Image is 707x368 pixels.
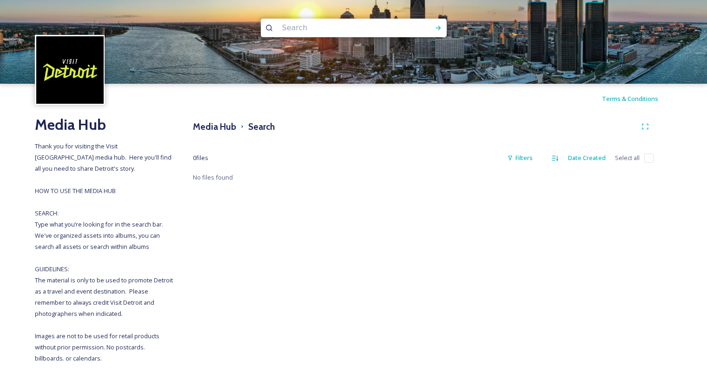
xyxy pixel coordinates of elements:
span: Terms & Conditions [602,94,658,103]
span: Select all [615,154,640,162]
h2: Media Hub [35,114,174,136]
img: VISIT%20DETROIT%20LOGO%20-%20BLACK%20BACKGROUND.png [36,36,104,104]
span: No files found [193,173,233,181]
input: Search [278,18,405,38]
h3: Search [248,120,275,134]
span: Thank you for visiting the Visit [GEOGRAPHIC_DATA] media hub. Here you'll find all you need to sh... [35,142,174,362]
div: Date Created [563,149,610,167]
a: Terms & Conditions [602,93,672,104]
div: Filters [502,149,537,167]
h3: Media Hub [193,120,236,134]
span: 0 file s [193,154,208,162]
